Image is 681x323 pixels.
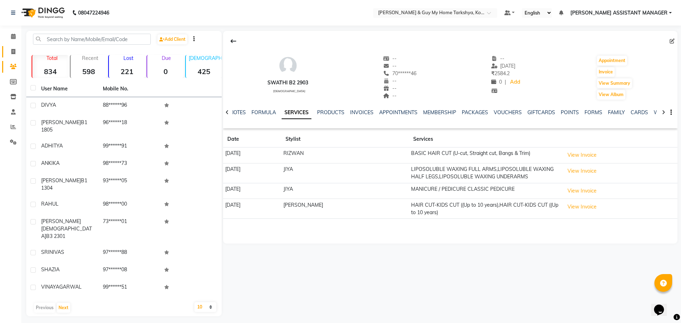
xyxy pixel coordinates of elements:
[189,55,222,61] p: [DEMOGRAPHIC_DATA]
[409,131,562,147] th: Services
[383,78,397,84] span: --
[41,160,60,166] span: ANKIKA
[73,55,107,61] p: Recent
[281,163,409,183] td: JIYA
[564,201,600,212] button: View Invoice
[491,63,516,69] span: [DATE]
[41,218,92,239] span: [PERSON_NAME][DEMOGRAPHIC_DATA]
[409,163,562,183] td: LIPOSOLUBLE WAXING FULL ARMS,LIPOSOLUBLE WAXING HALF LEGS,LIPOSOLUBLE WAXING UNDERARMS
[654,109,674,116] a: WALLET
[223,131,281,147] th: Date
[631,109,648,116] a: CARDS
[41,102,56,108] span: DIVYA
[570,9,668,17] span: [PERSON_NAME] ASSISTANT MANAGER
[41,119,81,126] span: [PERSON_NAME]
[282,106,311,119] a: SERVICES
[383,93,397,99] span: --
[409,199,562,219] td: HAIR CUT-KIDS CUT ((Up to 10 years),HAIR CUT-KIDS CUT ((Up to 10 years)
[383,55,397,62] span: --
[35,55,68,61] p: Total
[71,67,107,76] strong: 598
[281,131,409,147] th: Stylist
[37,81,99,97] th: User Name
[277,55,299,76] img: avatar
[281,147,409,163] td: RIZWAN
[494,109,522,116] a: VOUCHERS
[109,67,145,76] strong: 221
[273,89,305,93] span: [DEMOGRAPHIC_DATA]
[317,109,344,116] a: PRODUCTS
[491,79,502,85] span: 0
[223,199,281,219] td: [DATE]
[281,183,409,199] td: JIYA
[157,34,187,44] a: Add Client
[147,67,183,76] strong: 0
[41,249,64,255] span: SRINIVAS
[564,150,600,161] button: View Invoice
[57,303,70,313] button: Next
[409,183,562,199] td: MANICURE / PEDICURE CLASSIC PEDICURE
[223,183,281,199] td: [DATE]
[564,166,600,177] button: View Invoice
[99,81,160,97] th: Mobile No.
[223,147,281,163] td: [DATE]
[585,109,602,116] a: FORMS
[223,163,281,183] td: [DATE]
[509,77,521,87] a: Add
[597,90,625,100] button: View Album
[41,266,60,273] span: SHAZIA
[597,56,627,66] button: Appointment
[383,85,397,91] span: --
[41,177,81,184] span: [PERSON_NAME]
[505,78,506,86] span: |
[230,109,246,116] a: NOTES
[491,55,505,62] span: --
[597,78,632,88] button: View Summary
[149,55,183,61] p: Due
[462,109,488,116] a: PACKAGES
[608,109,625,116] a: FAMILY
[350,109,373,116] a: INVOICES
[41,201,59,207] span: RAHUL
[597,67,615,77] button: Invoice
[383,63,397,69] span: --
[41,143,63,149] span: ADHITYA
[78,3,109,23] b: 08047224946
[41,284,56,290] span: VINAY
[226,34,241,48] div: Back to Client
[18,3,67,23] img: logo
[423,109,456,116] a: MEMBERSHIP
[281,199,409,219] td: [PERSON_NAME]
[564,185,600,196] button: View Invoice
[527,109,555,116] a: GIFTCARDS
[251,109,276,116] a: FORMULA
[33,34,151,45] input: Search by Name/Mobile/Email/Code
[112,55,145,61] p: Lost
[267,79,308,87] div: SWATHI B2 2903
[491,70,494,77] span: ₹
[491,70,510,77] span: 2584.2
[46,233,65,239] span: B3 2301
[561,109,579,116] a: POINTS
[186,67,222,76] strong: 425
[32,67,68,76] strong: 834
[409,147,562,163] td: BASIC HAIR CUT (U-cut, Straight cut, Bangs & Trim)
[651,295,674,316] iframe: chat widget
[56,284,82,290] span: AGARWAL
[379,109,417,116] a: APPOINTMENTS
